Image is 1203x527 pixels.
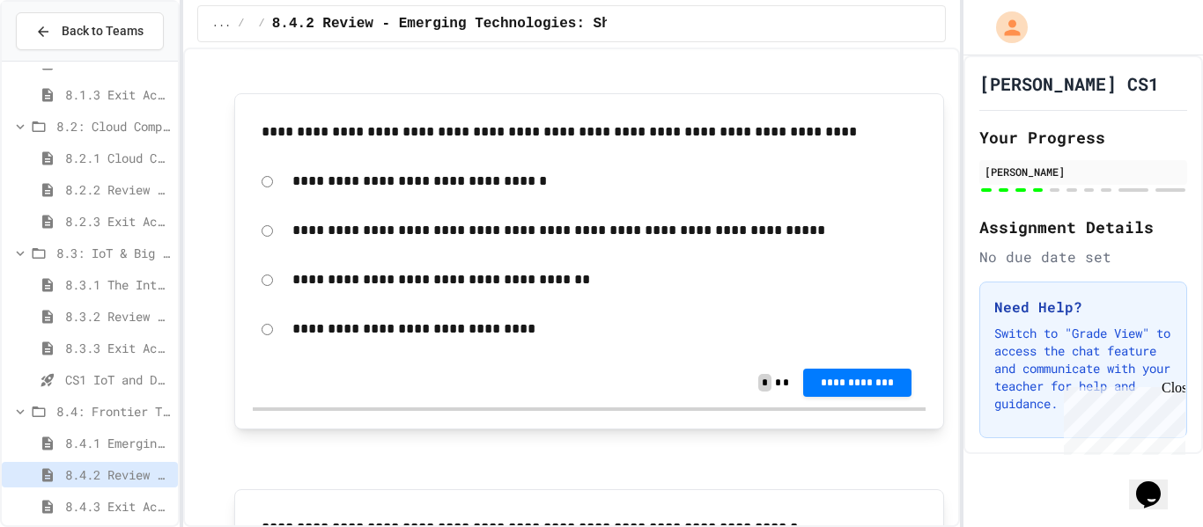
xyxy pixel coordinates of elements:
[65,497,171,516] span: 8.4.3 Exit Activity - Future Tech Challenge
[56,244,171,262] span: 8.3: IoT & Big Data
[65,339,171,357] span: 8.3.3 Exit Activity - IoT Data Detective Challenge
[65,149,171,167] span: 8.2.1 Cloud Computing: Transforming the Digital World
[65,465,171,484] span: 8.4.2 Review - Emerging Technologies: Shaping Our Digital Future
[65,307,171,326] span: 8.3.2 Review - The Internet of Things and Big Data
[65,180,171,199] span: 8.2.2 Review - Cloud Computing
[56,117,171,135] span: 8.2: Cloud Computing
[994,325,1172,413] p: Switch to "Grade View" to access the chat feature and communicate with your teacher for help and ...
[65,275,171,294] span: 8.3.1 The Internet of Things and Big Data: Our Connected Digital World
[272,13,814,34] span: 8.4.2 Review - Emerging Technologies: Shaping Our Digital Future
[65,212,171,231] span: 8.2.3 Exit Activity - Cloud Service Detective
[1129,457,1185,509] iframe: chat widget
[7,7,122,112] div: Chat with us now!Close
[16,12,164,50] button: Back to Teams
[212,17,232,31] span: ...
[65,85,171,104] span: 8.1.3 Exit Activity - AI Detective
[259,17,265,31] span: /
[994,296,1172,318] h3: Need Help?
[979,71,1159,96] h1: [PERSON_NAME] CS1
[238,17,244,31] span: /
[56,402,171,421] span: 8.4: Frontier Tech Spotlight
[979,246,1187,267] div: No due date set
[65,434,171,452] span: 8.4.1 Emerging Technologies: Shaping Our Digital Future
[979,215,1187,239] h2: Assignment Details
[65,370,171,389] span: CS1 IoT and Data
[978,7,1032,48] div: My Account
[979,125,1187,150] h2: Your Progress
[62,22,144,40] span: Back to Teams
[985,164,1182,179] div: [PERSON_NAME]
[1057,380,1185,455] iframe: chat widget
